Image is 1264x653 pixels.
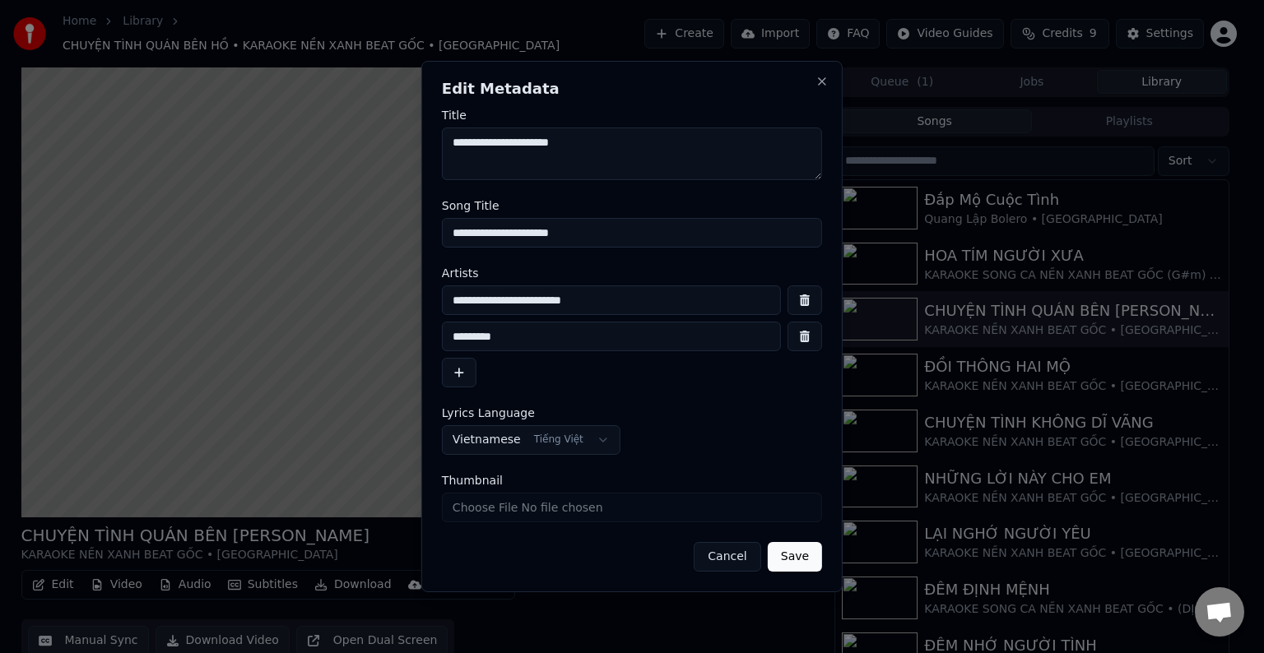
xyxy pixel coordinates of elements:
button: Cancel [694,542,760,572]
button: Save [768,542,822,572]
label: Artists [442,267,822,279]
h2: Edit Metadata [442,81,822,96]
span: Thumbnail [442,475,503,486]
label: Song Title [442,200,822,211]
label: Title [442,109,822,121]
span: Lyrics Language [442,407,535,419]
